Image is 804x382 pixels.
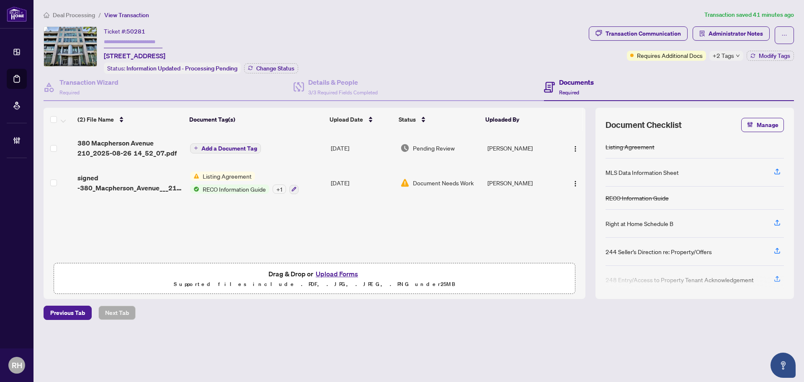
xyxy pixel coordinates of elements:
button: Previous Tab [44,306,92,320]
span: home [44,12,49,18]
button: Modify Tags [747,51,794,61]
span: Change Status [256,65,294,71]
span: Deal Processing [53,11,95,19]
li: / [98,10,101,20]
span: Information Updated - Processing Pending [126,65,237,72]
div: Listing Agreement [606,142,655,151]
td: [PERSON_NAME] [484,131,561,165]
span: Pending Review [413,143,455,153]
img: Status Icon [190,185,199,194]
img: Logo [572,180,579,187]
span: Required [559,89,579,96]
span: Add a Document Tag [201,146,257,151]
button: Open asap [770,353,796,378]
div: MLS Data Information Sheet [606,168,679,177]
div: Right at Home Schedule B [606,219,673,228]
img: Document Status [400,178,410,187]
button: Add a Document Tag [190,143,261,153]
span: Manage [757,118,778,132]
div: + 1 [273,185,286,194]
span: +2 Tags [713,51,734,60]
div: Status: [104,62,241,74]
span: [STREET_ADDRESS] [104,51,165,61]
button: Add a Document Tag [190,143,261,153]
span: RH [12,359,22,371]
span: 50281 [126,28,145,35]
img: Document Status [400,143,410,153]
p: Supported files include .PDF, .JPG, .JPEG, .PNG under 25 MB [59,279,570,289]
button: Transaction Communication [589,26,688,41]
div: RECO Information Guide [606,193,669,203]
button: Change Status [244,63,298,73]
span: Upload Date [330,115,363,124]
span: 3/3 Required Fields Completed [308,89,378,96]
button: Administrator Notes [693,26,770,41]
div: Ticket #: [104,26,145,36]
td: [DATE] [327,131,397,165]
span: Modify Tags [759,53,790,59]
th: (2) File Name [74,108,186,131]
span: Drag & Drop orUpload FormsSupported files include .PDF, .JPG, .JPEG, .PNG under25MB [54,263,575,294]
img: Logo [572,146,579,152]
span: Listing Agreement [199,172,255,181]
img: IMG-C12349442_1.jpg [44,27,97,66]
button: Logo [569,176,582,190]
span: Requires Additional Docs [637,51,703,60]
div: 248 Entry/Access to Property Tenant Acknowledgement [606,275,754,284]
button: Status IconListing AgreementStatus IconRECO Information Guide+1 [190,172,299,194]
th: Uploaded By [482,108,558,131]
img: Status Icon [190,172,199,181]
button: Logo [569,141,582,155]
span: RECO Information Guide [199,185,269,194]
span: solution [699,31,705,36]
h4: Details & People [308,77,378,87]
button: Upload Forms [313,268,361,279]
span: ellipsis [781,32,787,38]
th: Upload Date [326,108,395,131]
span: down [736,54,740,58]
span: 380 Macpherson Avenue 210_2025-08-26 14_52_07.pdf [77,138,183,158]
div: Transaction Communication [606,27,681,40]
button: Manage [741,118,784,132]
span: Previous Tab [50,306,85,320]
div: 244 Seller’s Direction re: Property/Offers [606,247,712,256]
td: [PERSON_NAME] [484,165,561,201]
h4: Transaction Wizard [59,77,119,87]
span: signed -380_Macpherson_Avenue___210_2025-08-18_12_27_40 2.pdf [77,173,183,193]
img: logo [7,6,27,22]
span: Drag & Drop or [268,268,361,279]
span: Required [59,89,80,96]
span: Status [399,115,416,124]
article: Transaction saved 41 minutes ago [704,10,794,20]
span: View Transaction [104,11,149,19]
span: Administrator Notes [709,27,763,40]
span: plus [194,146,198,150]
span: Document Checklist [606,119,682,131]
td: [DATE] [327,165,397,201]
th: Status [395,108,482,131]
span: (2) File Name [77,115,114,124]
h4: Documents [559,77,594,87]
span: Document Needs Work [413,178,474,187]
button: Next Tab [98,306,136,320]
th: Document Tag(s) [186,108,326,131]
